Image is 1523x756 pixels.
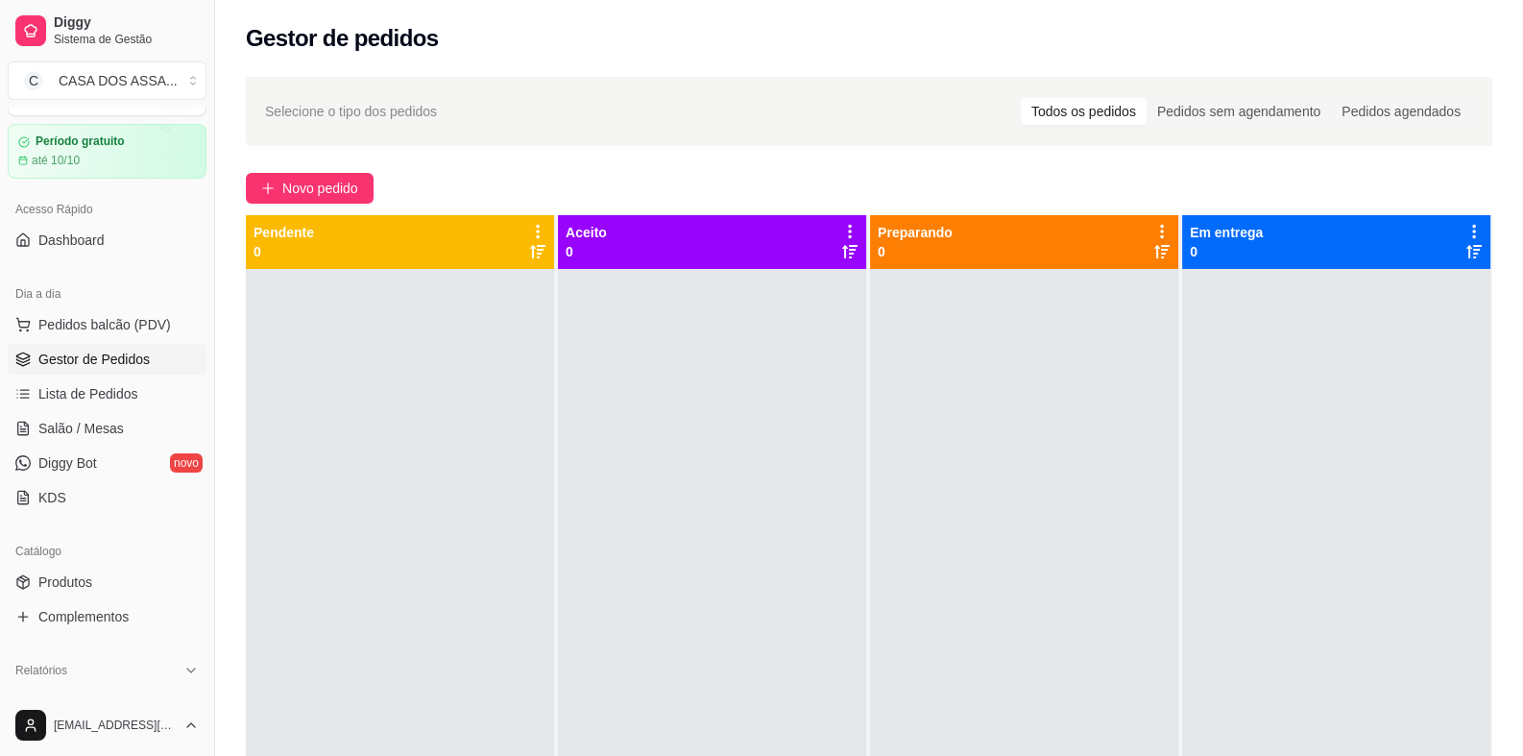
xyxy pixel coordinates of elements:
a: Relatórios de vendas [8,686,206,717]
span: Gestor de Pedidos [38,350,150,369]
a: Salão / Mesas [8,413,206,444]
span: Dashboard [38,231,105,250]
a: Gestor de Pedidos [8,344,206,375]
span: Sistema de Gestão [54,32,199,47]
button: Select a team [8,61,206,100]
div: CASA DOS ASSA ... [59,71,178,90]
p: Pendente [254,223,314,242]
span: [EMAIL_ADDRESS][DOMAIN_NAME] [54,718,176,733]
div: Dia a dia [8,279,206,309]
a: KDS [8,482,206,513]
span: Novo pedido [282,178,358,199]
a: DiggySistema de Gestão [8,8,206,54]
a: Dashboard [8,225,206,256]
a: Produtos [8,567,206,597]
p: 0 [566,242,607,261]
span: Diggy Bot [38,453,97,473]
p: 0 [1190,242,1263,261]
p: 0 [254,242,314,261]
span: Salão / Mesas [38,419,124,438]
span: Selecione o tipo dos pedidos [265,101,437,122]
span: Produtos [38,573,92,592]
div: Todos os pedidos [1021,98,1147,125]
p: Preparando [878,223,953,242]
span: Complementos [38,607,129,626]
div: Catálogo [8,536,206,567]
a: Lista de Pedidos [8,378,206,409]
p: 0 [878,242,953,261]
button: Novo pedido [246,173,374,204]
div: Pedidos agendados [1331,98,1471,125]
span: Lista de Pedidos [38,384,138,403]
span: Pedidos balcão (PDV) [38,315,171,334]
div: Acesso Rápido [8,194,206,225]
button: [EMAIL_ADDRESS][DOMAIN_NAME] [8,702,206,748]
span: KDS [38,488,66,507]
article: Período gratuito [36,134,125,149]
p: Em entrega [1190,223,1263,242]
span: Diggy [54,14,199,32]
a: Complementos [8,601,206,632]
span: Relatórios de vendas [38,692,165,711]
span: plus [261,182,275,195]
article: até 10/10 [32,153,80,168]
a: Período gratuitoaté 10/10 [8,124,206,179]
span: Relatórios [15,663,67,678]
p: Aceito [566,223,607,242]
button: Pedidos balcão (PDV) [8,309,206,340]
h2: Gestor de pedidos [246,23,439,54]
a: Diggy Botnovo [8,448,206,478]
span: C [24,71,43,90]
div: Pedidos sem agendamento [1147,98,1331,125]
